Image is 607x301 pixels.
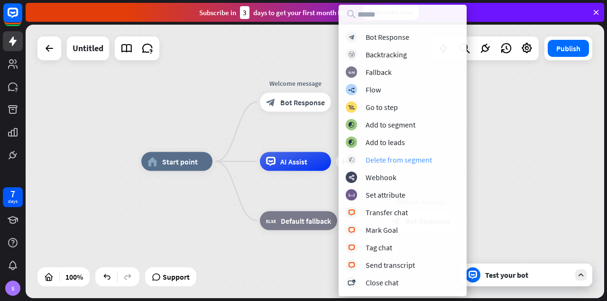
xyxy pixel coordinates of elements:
i: home_2 [147,157,157,166]
div: Subscribe in days to get your first month for $1 [199,6,356,19]
i: block_fallback [349,69,355,75]
div: Send transcript [366,260,415,270]
div: Add to segment [366,120,415,129]
i: block_livechat [348,210,355,216]
button: Open LiveChat chat widget [8,4,36,32]
i: block_bot_response [266,98,276,107]
span: Start point [162,157,198,166]
div: Backtracking [366,50,407,59]
span: Support [163,269,190,284]
div: Tag chat [366,243,392,252]
div: 7 [10,190,15,198]
a: 7 days [3,187,23,207]
div: Delete from segment [366,155,432,164]
div: Set attribute [366,190,405,200]
i: builder_tree [348,87,355,93]
div: Add to leads [366,137,405,147]
i: block_bot_response [349,34,355,40]
span: Default fallback [281,216,331,226]
i: block_set_attribute [349,192,355,198]
div: Bot Response [366,32,409,42]
i: block_add_to_segment [348,139,355,146]
button: Publish [548,40,589,57]
span: Bot Response [280,98,325,107]
div: S [5,281,20,296]
i: block_backtracking [349,52,355,58]
i: block_goto [348,104,355,110]
div: Welcome message [253,79,338,88]
i: block_add_to_segment [348,122,355,128]
div: 3 [240,6,249,19]
i: block_fallback [266,216,276,226]
div: Fallback [366,67,392,77]
div: Close chat [366,278,398,287]
div: Flow [366,85,381,94]
i: block_close_chat [348,280,355,286]
i: webhooks [349,174,355,181]
i: block_livechat [348,227,355,233]
div: 100% [63,269,86,284]
i: block_livechat [348,245,355,251]
div: days [8,198,18,205]
i: block_delete_from_segment [349,157,355,163]
div: Test your bot [485,270,570,280]
div: Untitled [73,36,103,60]
div: Webhook [366,173,396,182]
i: block_livechat [348,262,355,268]
div: Go to step [366,102,398,112]
div: Mark Goal [366,225,398,235]
div: Transfer chat [366,208,408,217]
span: AI Assist [280,157,307,166]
